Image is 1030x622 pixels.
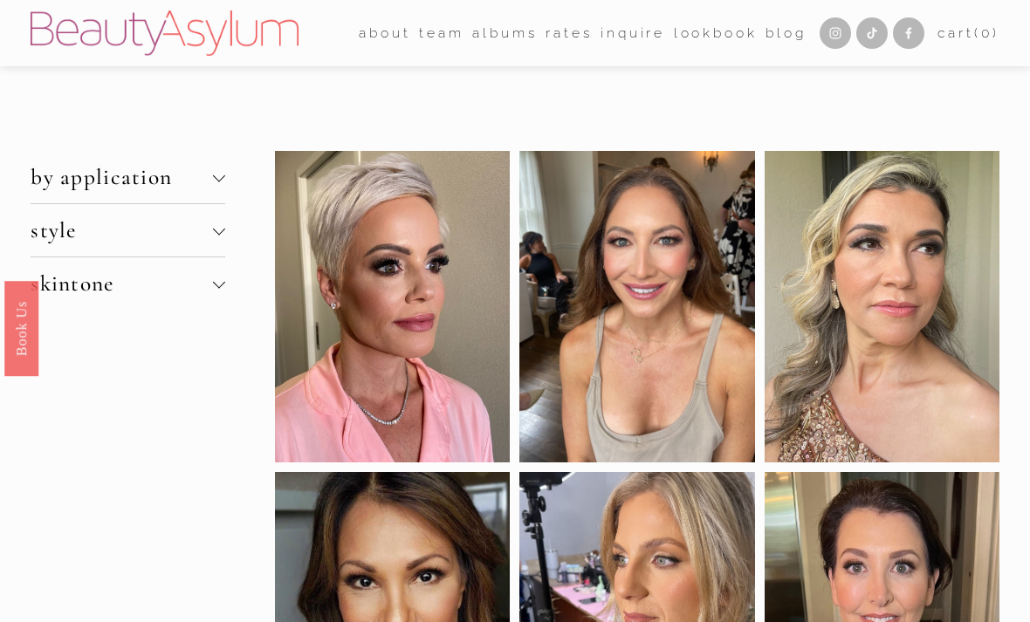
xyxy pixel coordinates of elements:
[766,19,807,46] a: Blog
[419,19,464,46] a: folder dropdown
[981,24,992,41] span: 0
[31,10,299,56] img: Beauty Asylum | Bridal Hair &amp; Makeup Charlotte &amp; Atlanta
[31,257,224,310] button: skintone
[359,19,410,46] a: folder dropdown
[601,19,665,46] a: Inquire
[31,204,224,256] button: style
[546,19,592,46] a: Rates
[820,17,851,49] a: Instagram
[31,164,212,190] span: by application
[31,217,212,243] span: style
[937,21,999,45] a: 0 items in cart
[974,24,999,41] span: ( )
[893,17,924,49] a: Facebook
[419,21,464,45] span: team
[31,270,212,297] span: skintone
[472,19,537,46] a: albums
[674,19,758,46] a: Lookbook
[359,21,410,45] span: about
[856,17,888,49] a: TikTok
[4,280,38,375] a: Book Us
[31,151,224,203] button: by application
